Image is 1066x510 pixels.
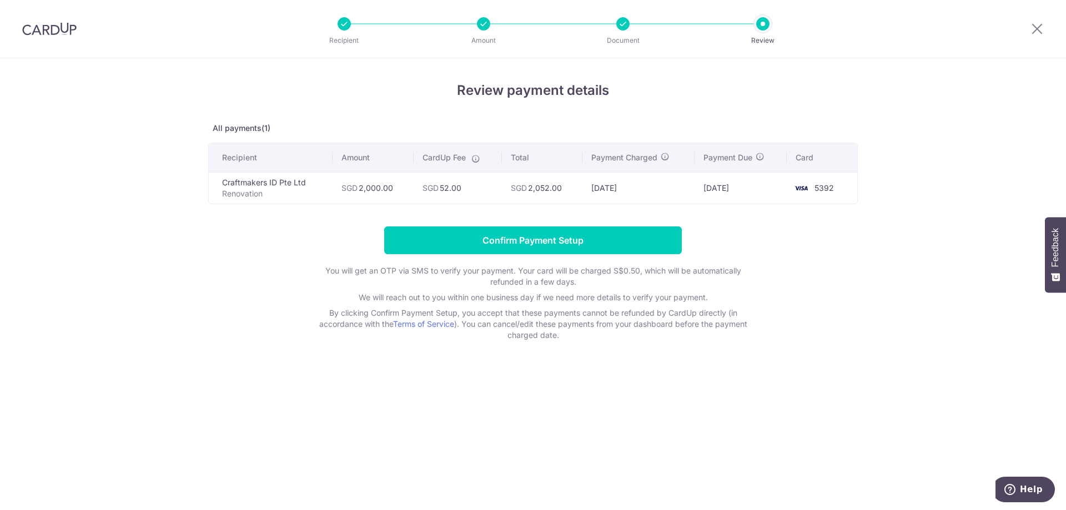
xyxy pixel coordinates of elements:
td: [DATE] [695,172,787,204]
th: Total [502,143,582,172]
input: Confirm Payment Setup [384,226,682,254]
h4: Review payment details [208,80,858,100]
span: CardUp Fee [423,152,466,163]
button: Feedback - Show survey [1045,217,1066,292]
span: Payment Charged [591,152,657,163]
iframe: Opens a widget where you can find more information [995,477,1055,504]
img: <span class="translation_missing" title="translation missing: en.account_steps.new_confirm_form.b... [790,181,812,195]
td: 2,052.00 [502,172,582,204]
td: [DATE] [582,172,695,204]
p: You will get an OTP via SMS to verify your payment. Your card will be charged S$0.50, which will ... [311,265,755,287]
span: 5392 [814,183,834,193]
p: Review [722,35,804,46]
p: Recipient [303,35,385,46]
span: SGD [511,183,527,193]
p: All payments(1) [208,123,858,134]
p: We will reach out to you within one business day if we need more details to verify your payment. [311,292,755,303]
td: 52.00 [414,172,502,204]
span: SGD [341,183,358,193]
span: Feedback [1050,228,1060,267]
span: Payment Due [703,152,752,163]
span: SGD [423,183,439,193]
img: CardUp [22,22,77,36]
a: Terms of Service [393,319,454,329]
th: Recipient [209,143,333,172]
td: Craftmakers ID Pte Ltd [209,172,333,204]
td: 2,000.00 [333,172,414,204]
th: Amount [333,143,414,172]
p: By clicking Confirm Payment Setup, you accept that these payments cannot be refunded by CardUp di... [311,307,755,341]
p: Amount [443,35,525,46]
p: Document [582,35,664,46]
th: Card [787,143,857,172]
p: Renovation [222,188,324,199]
